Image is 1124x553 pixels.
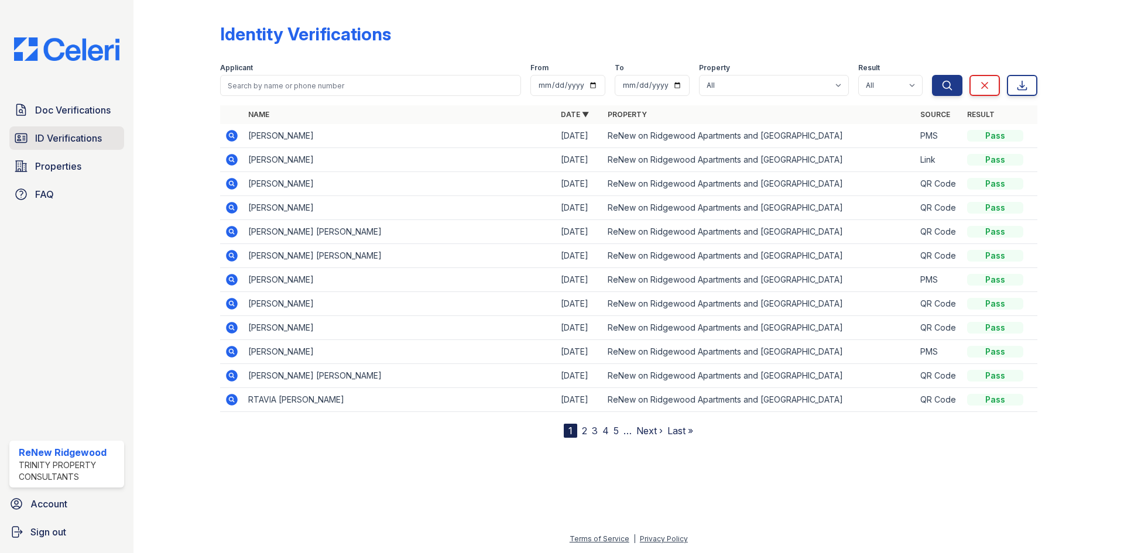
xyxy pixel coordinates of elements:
[603,124,916,148] td: ReNew on Ridgewood Apartments and [GEOGRAPHIC_DATA]
[5,37,129,61] img: CE_Logo_Blue-a8612792a0a2168367f1c8372b55b34899dd931a85d93a1a3d3e32e68fde9ad4.png
[556,364,603,388] td: [DATE]
[603,172,916,196] td: ReNew on Ridgewood Apartments and [GEOGRAPHIC_DATA]
[603,388,916,412] td: ReNew on Ridgewood Apartments and [GEOGRAPHIC_DATA]
[556,292,603,316] td: [DATE]
[244,124,556,148] td: [PERSON_NAME]
[916,244,962,268] td: QR Code
[244,364,556,388] td: [PERSON_NAME] [PERSON_NAME]
[556,172,603,196] td: [DATE]
[967,250,1023,262] div: Pass
[220,63,253,73] label: Applicant
[19,445,119,459] div: ReNew Ridgewood
[556,196,603,220] td: [DATE]
[603,196,916,220] td: ReNew on Ridgewood Apartments and [GEOGRAPHIC_DATA]
[967,202,1023,214] div: Pass
[244,268,556,292] td: [PERSON_NAME]
[244,340,556,364] td: [PERSON_NAME]
[244,244,556,268] td: [PERSON_NAME] [PERSON_NAME]
[967,370,1023,382] div: Pass
[667,425,693,437] a: Last »
[592,425,598,437] a: 3
[623,424,632,438] span: …
[220,23,391,44] div: Identity Verifications
[244,148,556,172] td: [PERSON_NAME]
[556,340,603,364] td: [DATE]
[916,292,962,316] td: QR Code
[920,110,950,119] a: Source
[35,103,111,117] span: Doc Verifications
[35,187,54,201] span: FAQ
[564,424,577,438] div: 1
[967,394,1023,406] div: Pass
[561,110,589,119] a: Date ▼
[916,388,962,412] td: QR Code
[9,183,124,206] a: FAQ
[556,268,603,292] td: [DATE]
[248,110,269,119] a: Name
[603,364,916,388] td: ReNew on Ridgewood Apartments and [GEOGRAPHIC_DATA]
[602,425,609,437] a: 4
[916,316,962,340] td: QR Code
[9,154,124,178] a: Properties
[244,292,556,316] td: [PERSON_NAME]
[603,244,916,268] td: ReNew on Ridgewood Apartments and [GEOGRAPHIC_DATA]
[556,124,603,148] td: [DATE]
[636,425,663,437] a: Next ›
[603,268,916,292] td: ReNew on Ridgewood Apartments and [GEOGRAPHIC_DATA]
[916,268,962,292] td: PMS
[556,388,603,412] td: [DATE]
[916,220,962,244] td: QR Code
[916,124,962,148] td: PMS
[30,497,67,511] span: Account
[220,75,521,96] input: Search by name or phone number
[967,130,1023,142] div: Pass
[967,274,1023,286] div: Pass
[967,322,1023,334] div: Pass
[608,110,647,119] a: Property
[556,244,603,268] td: [DATE]
[699,63,730,73] label: Property
[603,148,916,172] td: ReNew on Ridgewood Apartments and [GEOGRAPHIC_DATA]
[967,298,1023,310] div: Pass
[244,316,556,340] td: [PERSON_NAME]
[530,63,549,73] label: From
[916,172,962,196] td: QR Code
[5,492,129,516] a: Account
[633,534,636,543] div: |
[244,220,556,244] td: [PERSON_NAME] [PERSON_NAME]
[244,172,556,196] td: [PERSON_NAME]
[967,178,1023,190] div: Pass
[35,159,81,173] span: Properties
[35,131,102,145] span: ID Verifications
[916,148,962,172] td: Link
[9,126,124,150] a: ID Verifications
[967,110,995,119] a: Result
[582,425,587,437] a: 2
[967,154,1023,166] div: Pass
[570,534,629,543] a: Terms of Service
[603,340,916,364] td: ReNew on Ridgewood Apartments and [GEOGRAPHIC_DATA]
[19,459,119,483] div: Trinity Property Consultants
[603,316,916,340] td: ReNew on Ridgewood Apartments and [GEOGRAPHIC_DATA]
[556,316,603,340] td: [DATE]
[916,364,962,388] td: QR Code
[916,340,962,364] td: PMS
[603,220,916,244] td: ReNew on Ridgewood Apartments and [GEOGRAPHIC_DATA]
[614,425,619,437] a: 5
[858,63,880,73] label: Result
[556,220,603,244] td: [DATE]
[30,525,66,539] span: Sign out
[603,292,916,316] td: ReNew on Ridgewood Apartments and [GEOGRAPHIC_DATA]
[9,98,124,122] a: Doc Verifications
[916,196,962,220] td: QR Code
[244,388,556,412] td: RTAVIA [PERSON_NAME]
[640,534,688,543] a: Privacy Policy
[967,346,1023,358] div: Pass
[5,520,129,544] a: Sign out
[244,196,556,220] td: [PERSON_NAME]
[556,148,603,172] td: [DATE]
[615,63,624,73] label: To
[967,226,1023,238] div: Pass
